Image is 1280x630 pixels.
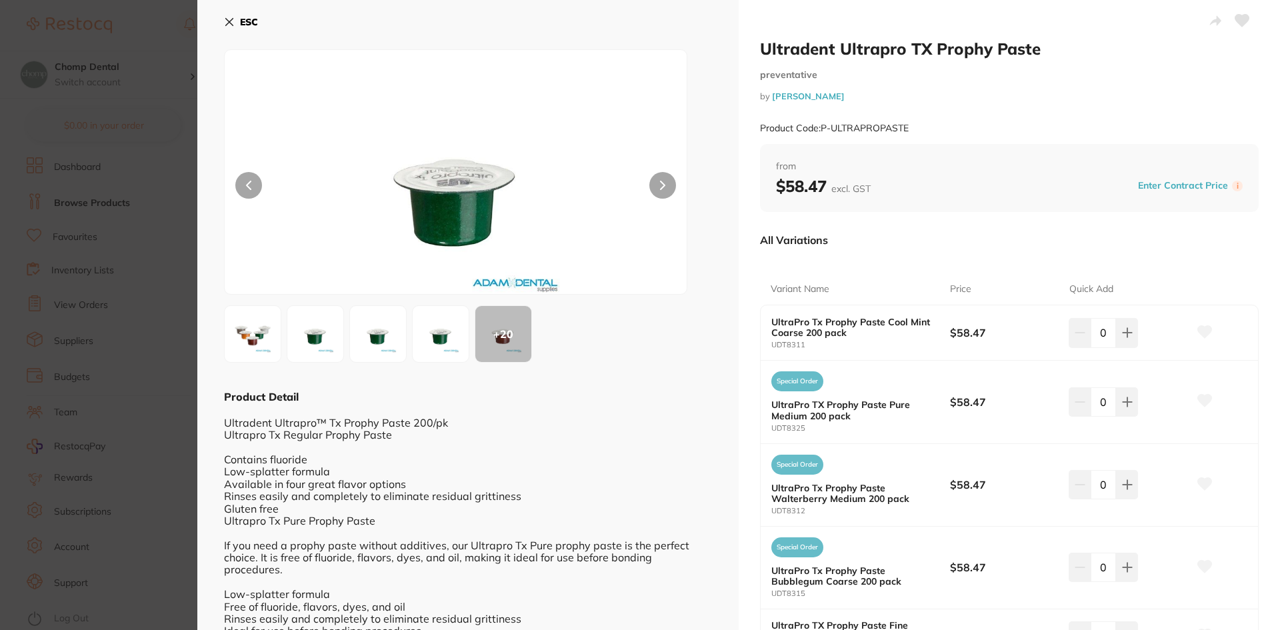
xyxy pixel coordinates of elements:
[291,310,339,358] img: MDkuanBn
[771,455,823,475] span: Special Order
[771,424,950,433] small: UDT8325
[475,306,531,362] div: + 20
[760,69,1259,81] small: preventative
[950,325,1057,340] b: $58.47
[417,310,465,358] img: MTEuanBn
[771,507,950,515] small: UDT8312
[771,483,932,504] b: UltraPro Tx Prophy Paste Walterberry Medium 200 pack
[760,39,1259,59] h2: Ultradent Ultrapro TX Prophy Paste
[354,310,402,358] img: MTAuanBn
[771,399,932,421] b: UltraPro TX Prophy Paste Pure Medium 200 pack
[1134,179,1232,192] button: Enter Contract Price
[771,341,950,349] small: UDT8311
[950,560,1057,575] b: $58.47
[1232,181,1243,191] label: i
[771,283,829,296] p: Variant Name
[950,395,1057,409] b: $58.47
[771,317,932,338] b: UltraPro Tx Prophy Paste Cool Mint Coarse 200 pack
[760,91,1259,101] small: by
[776,176,871,196] b: $58.47
[950,477,1057,492] b: $58.47
[772,91,845,101] a: [PERSON_NAME]
[831,183,871,195] span: excl. GST
[771,589,950,598] small: UDT8315
[1069,283,1113,296] p: Quick Add
[229,310,277,358] img: cGc
[760,123,909,134] small: Product Code: P-ULTRAPROPASTE
[760,233,828,247] p: All Variations
[317,83,595,294] img: MDkuanBn
[771,537,823,557] span: Special Order
[776,160,1243,173] span: from
[224,11,258,33] button: ESC
[240,16,258,28] b: ESC
[771,565,932,587] b: UltraPro Tx Prophy Paste Bubblegum Coarse 200 pack
[950,283,971,296] p: Price
[224,390,299,403] b: Product Detail
[771,371,823,391] span: Special Order
[475,305,532,363] button: +20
